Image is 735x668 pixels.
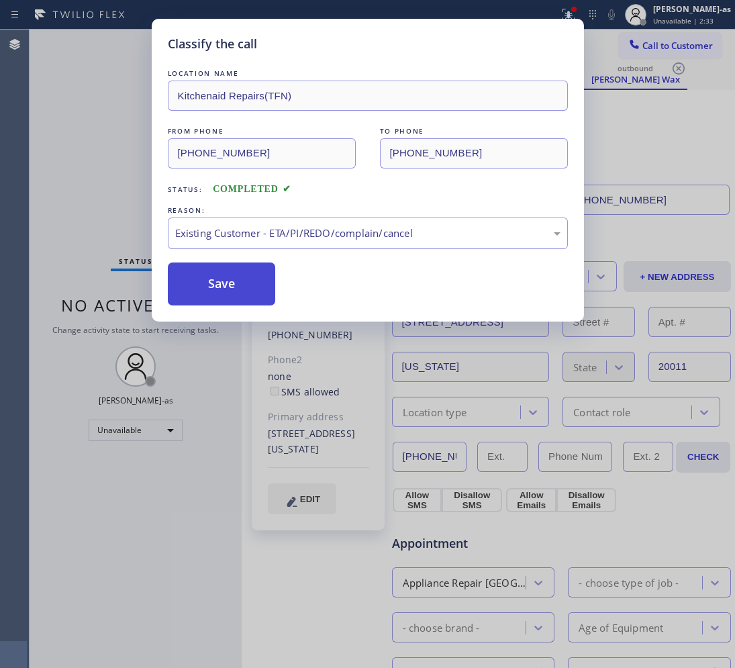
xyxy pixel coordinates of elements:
div: FROM PHONE [168,124,356,138]
span: COMPLETED [213,184,291,194]
input: From phone [168,138,356,169]
span: Status: [168,185,203,194]
div: LOCATION NAME [168,66,568,81]
h5: Classify the call [168,35,257,53]
div: TO PHONE [380,124,568,138]
button: Save [168,263,276,305]
input: To phone [380,138,568,169]
div: Existing Customer - ETA/PI/REDO/complain/cancel [175,226,560,241]
div: REASON: [168,203,568,218]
